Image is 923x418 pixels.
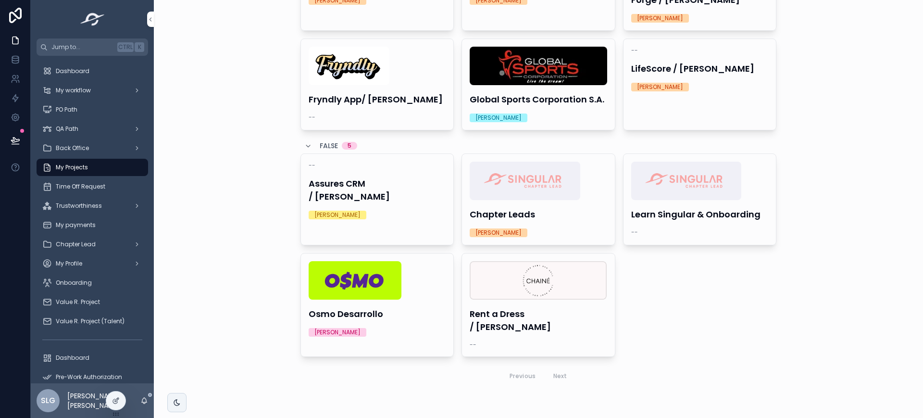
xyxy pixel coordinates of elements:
[56,202,102,210] span: Trustworthiness
[56,354,89,362] span: Dashboard
[631,228,638,236] span: --
[67,391,140,410] p: [PERSON_NAME] [PERSON_NAME]
[309,162,315,169] span: --
[37,313,148,330] a: Value R. Project (Talent)
[461,153,615,245] a: Singular-Chapter-Lead.pngChapter Leads[PERSON_NAME]
[37,120,148,138] a: QA Path
[56,144,89,152] span: Back Office
[37,101,148,118] a: PO Path
[631,47,638,54] span: --
[56,260,82,267] span: My Profile
[309,177,446,203] h4: Assures CRM / [PERSON_NAME]
[37,159,148,176] a: My Projects
[136,43,143,51] span: K
[637,83,683,91] div: [PERSON_NAME]
[37,197,148,215] a: Trustworthiness
[470,307,607,333] h4: Rent a Dress / [PERSON_NAME]
[461,253,615,357] a: Chaine.pngRent a Dress / [PERSON_NAME]--
[56,125,78,133] span: QA Path
[56,317,125,325] span: Value R. Project (Talent)
[56,279,92,287] span: Onboarding
[631,62,769,75] h4: LifeScore / [PERSON_NAME]
[314,328,361,337] div: [PERSON_NAME]
[56,106,77,114] span: PO Path
[309,114,315,121] span: --
[37,63,148,80] a: Dashboard
[37,82,148,99] a: My workflow
[631,162,742,200] img: Singular-Chapter-Lead.png
[56,298,100,306] span: Value R. Project
[309,261,401,300] img: Screenshot-2023-10-25-at-15.43.41.png
[300,38,454,130] a: Captura-de-pantalla-2024-05-16-a-la(s)-15.25.47.pngFryndly App/ [PERSON_NAME]--
[56,241,96,248] span: Chapter Lead
[470,208,607,221] h4: Chapter Leads
[56,67,89,75] span: Dashboard
[37,274,148,291] a: Onboarding
[470,341,476,349] span: --
[623,38,777,130] a: --LifeScore / [PERSON_NAME][PERSON_NAME]
[309,93,446,106] h4: Fryndly App/ [PERSON_NAME]
[314,211,361,219] div: [PERSON_NAME]
[309,47,389,85] img: Captura-de-pantalla-2024-05-16-a-la(s)-15.25.47.png
[37,255,148,272] a: My Profile
[475,114,522,122] div: [PERSON_NAME]
[41,395,55,406] span: SLG
[309,307,446,320] h4: Osmo Desarrollo
[475,228,522,237] div: [PERSON_NAME]
[320,141,338,151] span: FALSE
[631,208,769,221] h4: Learn Singular & Onboarding
[56,164,88,171] span: My Projects
[461,38,615,130] a: cropimage9134.webpGlobal Sports Corporation S.A.[PERSON_NAME]
[37,349,148,367] a: Dashboard
[300,153,454,245] a: --Assures CRM / [PERSON_NAME][PERSON_NAME]
[470,93,607,106] h4: Global Sports Corporation S.A.
[56,183,105,190] span: Time Off Request
[348,142,351,150] div: 5
[470,47,607,85] img: cropimage9134.webp
[37,293,148,311] a: Value R. Project
[56,373,122,381] span: Pre-Work Authorization
[37,368,148,386] a: Pre-Work Authorization
[37,139,148,157] a: Back Office
[56,87,91,94] span: My workflow
[470,162,580,200] img: Singular-Chapter-Lead.png
[300,253,454,357] a: Screenshot-2023-10-25-at-15.43.41.pngOsmo Desarrollo[PERSON_NAME]
[77,12,108,27] img: App logo
[117,42,134,52] span: Ctrl
[637,14,683,23] div: [PERSON_NAME]
[37,38,148,56] button: Jump to...CtrlK
[56,221,96,229] span: My payments
[470,261,607,300] img: Chaine.png
[37,216,148,234] a: My payments
[37,178,148,195] a: Time Off Request
[51,43,113,51] span: Jump to...
[37,236,148,253] a: Chapter Lead
[31,56,154,383] div: scrollable content
[623,153,777,245] a: Singular-Chapter-Lead.pngLearn Singular & Onboarding--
